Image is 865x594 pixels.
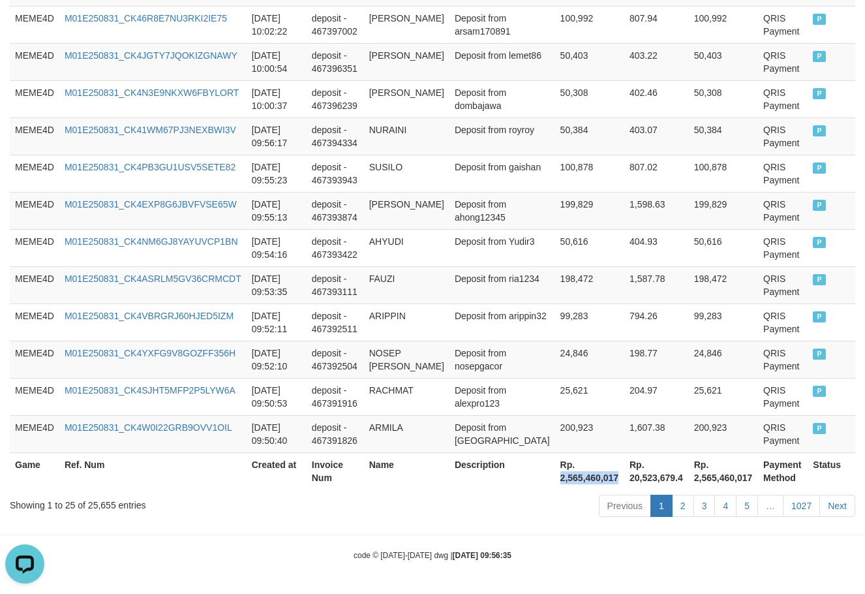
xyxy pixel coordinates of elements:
td: [PERSON_NAME] [364,192,449,229]
td: 198,472 [689,266,758,304]
td: MEME4D [10,192,59,229]
a: M01E250831_CK4NM6GJ8YAYUVCP1BN [65,236,238,247]
th: Rp. 2,565,460,017 [555,452,624,490]
span: PAID [813,423,826,434]
span: PAID [813,311,826,322]
td: 100,878 [555,155,624,192]
td: Deposit from [GEOGRAPHIC_DATA] [449,415,555,452]
td: 100,992 [555,6,624,43]
td: QRIS Payment [758,229,808,266]
td: [PERSON_NAME] [364,6,449,43]
td: [DATE] 10:00:54 [247,43,307,80]
td: 204.97 [624,378,689,415]
td: Deposit from arippin32 [449,304,555,341]
span: PAID [813,274,826,285]
td: Deposit from ria1234 [449,266,555,304]
td: 50,308 [555,80,624,117]
td: [DATE] 09:53:35 [247,266,307,304]
td: SUSILO [364,155,449,192]
td: 50,384 [555,117,624,155]
td: [DATE] 09:50:53 [247,378,307,415]
a: 1027 [783,495,820,517]
span: PAID [813,51,826,62]
td: [DATE] 10:00:37 [247,80,307,117]
td: deposit - 467393874 [307,192,364,229]
td: deposit - 467391916 [307,378,364,415]
a: … [757,495,783,517]
td: 24,846 [555,341,624,378]
td: deposit - 467394334 [307,117,364,155]
td: MEME4D [10,6,59,43]
td: Deposit from Yudir3 [449,229,555,266]
a: 2 [672,495,694,517]
th: Description [449,452,555,490]
td: MEME4D [10,80,59,117]
a: M01E250831_CK4ASRLM5GV36CRMCDT [65,274,241,284]
td: [DATE] 10:02:22 [247,6,307,43]
td: QRIS Payment [758,80,808,117]
td: ARMILA [364,415,449,452]
a: 4 [714,495,736,517]
span: PAID [813,237,826,248]
td: RACHMAT [364,378,449,415]
td: MEME4D [10,229,59,266]
td: 198.77 [624,341,689,378]
td: 198,472 [555,266,624,304]
small: code © [DATE]-[DATE] dwg | [354,551,511,560]
td: QRIS Payment [758,304,808,341]
td: 50,403 [555,43,624,80]
td: [DATE] 09:50:40 [247,415,307,452]
td: MEME4D [10,266,59,304]
th: Rp. 2,565,460,017 [689,452,758,490]
td: 100,878 [689,155,758,192]
td: 199,829 [555,192,624,229]
td: NOSEP [PERSON_NAME] [364,341,449,378]
span: PAID [813,163,826,174]
td: QRIS Payment [758,266,808,304]
td: [DATE] 09:55:23 [247,155,307,192]
td: QRIS Payment [758,43,808,80]
td: [DATE] 09:52:11 [247,304,307,341]
td: QRIS Payment [758,6,808,43]
td: [DATE] 09:54:16 [247,229,307,266]
td: 99,283 [555,304,624,341]
td: QRIS Payment [758,415,808,452]
strong: [DATE] 09:56:35 [453,551,511,560]
td: Deposit from ahong12345 [449,192,555,229]
td: MEME4D [10,43,59,80]
td: 50,616 [555,229,624,266]
a: M01E250831_CK4VBRGRJ60HJED5IZM [65,311,234,321]
button: Open LiveChat chat widget [5,5,44,44]
th: Created at [247,452,307,490]
span: PAID [813,14,826,25]
td: ARIPPIN [364,304,449,341]
td: 50,403 [689,43,758,80]
td: deposit - 467393943 [307,155,364,192]
td: deposit - 467392504 [307,341,364,378]
td: 200,923 [689,415,758,452]
td: 50,616 [689,229,758,266]
span: PAID [813,386,826,397]
td: 403.07 [624,117,689,155]
td: Deposit from alexpro123 [449,378,555,415]
td: Deposit from dombajawa [449,80,555,117]
td: AHYUDI [364,229,449,266]
td: 1,598.63 [624,192,689,229]
td: [DATE] 09:52:10 [247,341,307,378]
a: 1 [650,495,673,517]
td: deposit - 467392511 [307,304,364,341]
td: QRIS Payment [758,341,808,378]
a: M01E250831_CK4N3E9NKXW6FBYLORT [65,87,239,98]
th: Payment Method [758,452,808,490]
td: MEME4D [10,415,59,452]
a: 5 [736,495,758,517]
td: [PERSON_NAME] [364,80,449,117]
span: PAID [813,88,826,99]
td: QRIS Payment [758,155,808,192]
a: M01E250831_CK4YXFG9V8GOZFF356H [65,348,235,358]
td: 25,621 [555,378,624,415]
td: 100,992 [689,6,758,43]
td: 807.02 [624,155,689,192]
a: Next [819,495,855,517]
td: 402.46 [624,80,689,117]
